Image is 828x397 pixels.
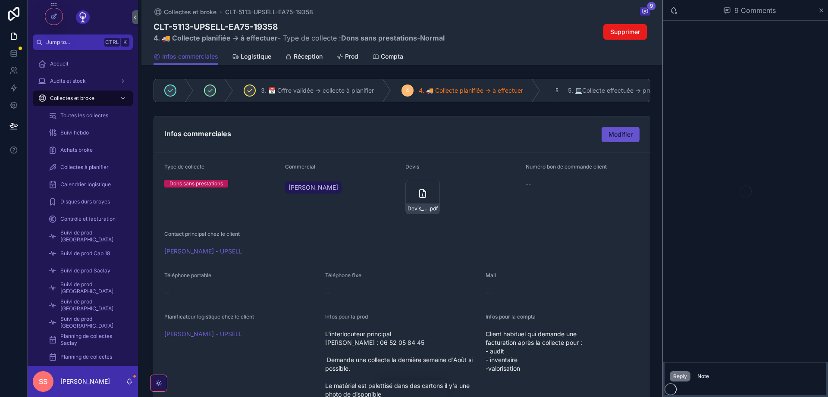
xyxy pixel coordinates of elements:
[336,49,358,66] a: Prod
[285,49,323,66] a: Réception
[486,288,491,297] span: --
[33,91,133,106] a: Collectes et broke
[406,87,409,94] span: 4
[60,281,124,295] span: Suivi de prod [GEOGRAPHIC_DATA]
[341,34,417,42] strong: Dons sans prestations
[294,52,323,61] span: Réception
[381,52,403,61] span: Compta
[225,8,313,16] a: CLT-5113-UPSELL-EA75-19358
[164,272,211,278] span: Téléphone portable
[60,181,111,188] span: Calendrier logistique
[697,373,709,380] div: Note
[154,21,445,33] h1: CLT-5113-UPSELL-EA75-19358
[285,163,315,170] span: Commercial
[568,86,693,95] span: 5. 💻Collecte effectuée -> prestations à faire
[43,228,133,244] a: Suivi de prod [GEOGRAPHIC_DATA]
[43,349,133,365] a: Planning de collectes
[43,211,133,227] a: Contrôle et facturation
[241,52,271,61] span: Logistique
[169,180,223,188] div: Dons sans prestations
[43,297,133,313] a: Suivi de prod [GEOGRAPHIC_DATA]
[694,371,712,381] button: Note
[429,205,438,212] span: .pdf
[43,332,133,347] a: Planning de collectes Saclay
[345,52,358,61] span: Prod
[50,78,86,84] span: Audits et stock
[43,108,133,123] a: Toutes les collectes
[43,142,133,158] a: Achats broke
[420,34,445,42] strong: Normal
[60,267,110,274] span: Suivi de prod Saclay
[154,49,218,65] a: Infos commerciales
[39,376,47,387] span: SS
[60,216,116,222] span: Contrôle et facturation
[60,377,110,386] p: [PERSON_NAME]
[325,313,368,320] span: Infos pour la prod
[60,333,124,347] span: Planning de collectes Saclay
[28,50,138,366] div: scrollable content
[154,34,278,42] strong: 4. 🚚 Collecte planifiée -> à effectuer
[486,272,496,278] span: Mail
[43,177,133,192] a: Calendrier logistique
[154,8,216,16] a: Collectes et broke
[43,194,133,209] a: Disques durs broyes
[60,316,124,329] span: Suivi de prod [GEOGRAPHIC_DATA]
[164,288,169,297] span: --
[33,56,133,72] a: Accueil
[647,2,656,10] span: 9
[164,163,204,170] span: Type de collecte
[50,95,94,102] span: Collectes et broke
[43,280,133,296] a: Suivi de prod [GEOGRAPHIC_DATA]
[526,180,531,188] span: --
[734,5,776,16] span: 9 Comments
[43,246,133,261] a: Suivi de prod Cap 18
[60,164,109,171] span: Collectes à planifier
[486,313,536,320] span: Infos pour la compta
[603,24,647,40] button: Supprimer
[60,147,93,153] span: Achats broke
[60,229,124,243] span: Suivi de prod [GEOGRAPHIC_DATA]
[486,330,640,373] span: Client habituel qui demande une facturation après la collecte pour : - audit - inventaire -valori...
[164,247,242,256] a: [PERSON_NAME] - UPSELL
[154,33,445,43] span: - Type de collecte : -
[325,288,330,297] span: --
[76,10,90,24] img: App logo
[164,8,216,16] span: Collectes et broke
[526,163,607,170] span: Numéro bon de commande client
[33,73,133,89] a: Audits et stock
[408,205,429,212] span: Devis_19358-16968
[555,87,558,94] span: 5
[60,198,110,205] span: Disques durs broyes
[60,250,110,257] span: Suivi de prod Cap 18
[602,127,640,142] button: Modifier
[670,371,690,381] button: Reply
[164,313,254,320] span: Planificateur logistique chez le client
[60,298,124,312] span: Suivi de prod [GEOGRAPHIC_DATA]
[640,7,650,17] button: 9
[104,38,120,47] span: Ctrl
[232,49,271,66] a: Logistique
[372,49,403,66] a: Compta
[43,315,133,330] a: Suivi de prod [GEOGRAPHIC_DATA]
[162,52,218,61] span: Infos commerciales
[60,112,108,119] span: Toutes les collectes
[60,353,112,360] span: Planning de collectes
[164,127,231,141] h2: Infos commerciales
[50,60,68,67] span: Accueil
[164,330,242,338] a: [PERSON_NAME] - UPSELL
[46,39,101,46] span: Jump to...
[43,125,133,141] a: Suivi hebdo
[43,263,133,278] a: Suivi de prod Saclay
[289,183,338,192] span: [PERSON_NAME]
[261,86,374,95] span: 3. 📅 Offre validée -> collecte à planifier
[325,272,361,278] span: Téléphone fixe
[419,86,523,95] span: 4. 🚚 Collecte planifiée -> à effectuer
[164,231,240,237] span: Contact principal chez le client
[610,28,640,36] span: Supprimer
[405,180,440,214] a: Devis_19358-16968.pdf
[608,130,633,139] span: Modifier
[43,159,133,175] a: Collectes à planifier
